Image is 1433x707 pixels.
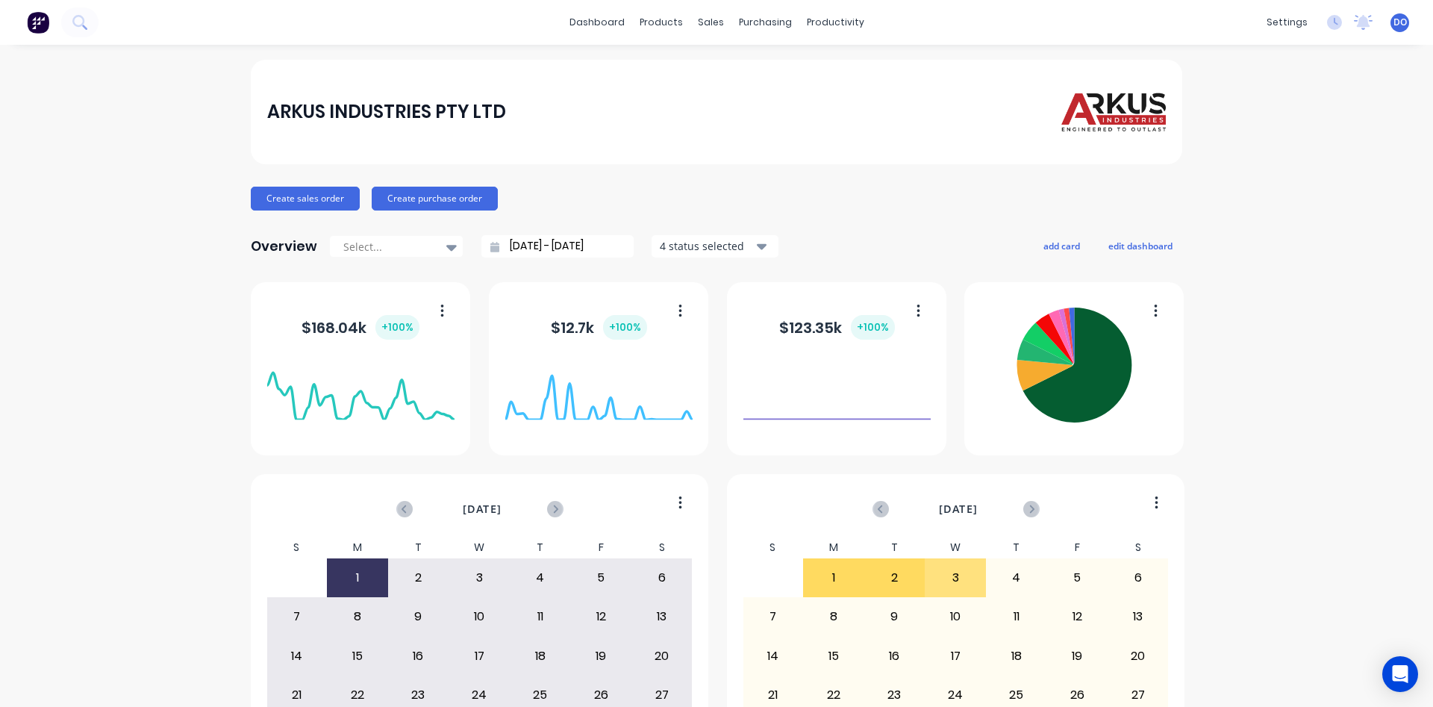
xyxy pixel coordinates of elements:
[743,537,804,558] div: S
[372,187,498,211] button: Create purchase order
[551,315,647,340] div: $ 12.7k
[1393,16,1407,29] span: DO
[925,638,985,675] div: 17
[328,598,387,635] div: 8
[571,559,631,597] div: 5
[388,537,449,558] div: T
[690,11,731,34] div: sales
[804,598,864,635] div: 8
[939,501,978,517] span: [DATE]
[865,559,925,597] div: 2
[511,598,570,635] div: 11
[266,537,328,558] div: S
[267,598,327,635] div: 7
[1047,638,1107,675] div: 19
[631,537,693,558] div: S
[804,559,864,597] div: 1
[1108,638,1168,675] div: 20
[328,559,387,597] div: 1
[632,11,690,34] div: products
[660,238,754,254] div: 4 status selected
[1046,537,1108,558] div: F
[731,11,799,34] div: purchasing
[986,537,1047,558] div: T
[328,638,387,675] div: 15
[743,638,803,675] div: 14
[1061,84,1166,139] img: ARKUS INDUSTRIES PTY LTD
[632,638,692,675] div: 20
[389,638,449,675] div: 16
[652,235,778,258] button: 4 status selected
[463,501,502,517] span: [DATE]
[1047,598,1107,635] div: 12
[389,598,449,635] div: 9
[925,598,985,635] div: 10
[511,638,570,675] div: 18
[27,11,49,34] img: Factory
[799,11,872,34] div: productivity
[1034,236,1090,255] button: add card
[632,598,692,635] div: 13
[925,537,986,558] div: W
[375,315,419,340] div: + 100 %
[571,598,631,635] div: 12
[570,537,631,558] div: F
[449,537,510,558] div: W
[1382,656,1418,692] div: Open Intercom Messenger
[1108,598,1168,635] div: 13
[510,537,571,558] div: T
[1108,559,1168,597] div: 6
[449,638,509,675] div: 17
[865,598,925,635] div: 9
[864,537,925,558] div: T
[851,315,895,340] div: + 100 %
[803,537,864,558] div: M
[267,97,506,127] div: ARKUS INDUSTRIES PTY LTD
[632,559,692,597] div: 6
[571,638,631,675] div: 19
[865,638,925,675] div: 16
[449,598,509,635] div: 10
[389,559,449,597] div: 2
[1108,537,1169,558] div: S
[251,187,360,211] button: Create sales order
[562,11,632,34] a: dashboard
[511,559,570,597] div: 4
[987,638,1046,675] div: 18
[449,559,509,597] div: 3
[267,638,327,675] div: 14
[251,231,317,261] div: Overview
[327,537,388,558] div: M
[987,598,1046,635] div: 11
[743,598,803,635] div: 7
[1259,11,1315,34] div: settings
[302,315,419,340] div: $ 168.04k
[1047,559,1107,597] div: 5
[804,638,864,675] div: 15
[1099,236,1182,255] button: edit dashboard
[925,559,985,597] div: 3
[779,315,895,340] div: $ 123.35k
[603,315,647,340] div: + 100 %
[987,559,1046,597] div: 4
